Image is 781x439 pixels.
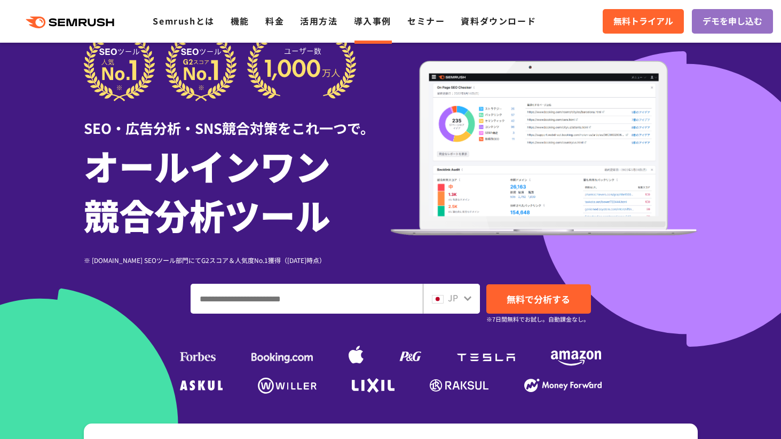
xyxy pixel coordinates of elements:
[603,9,684,34] a: 無料トライアル
[191,284,422,313] input: ドメイン、キーワードまたはURLを入力してください
[486,314,589,324] small: ※7日間無料でお試し。自動課金なし。
[448,291,458,304] span: JP
[692,9,773,34] a: デモを申し込む
[703,14,762,28] span: デモを申し込む
[84,101,391,138] div: SEO・広告分析・SNS競合対策をこれ一つで。
[153,14,214,27] a: Semrushとは
[84,141,391,239] h1: オールインワン 競合分析ツール
[407,14,445,27] a: セミナー
[231,14,249,27] a: 機能
[486,284,591,314] a: 無料で分析する
[300,14,337,27] a: 活用方法
[84,255,391,265] div: ※ [DOMAIN_NAME] SEOツール部門にてG2スコア＆人気度No.1獲得（[DATE]時点）
[613,14,673,28] span: 無料トライアル
[354,14,391,27] a: 導入事例
[507,292,570,306] span: 無料で分析する
[265,14,284,27] a: 料金
[461,14,536,27] a: 資料ダウンロード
